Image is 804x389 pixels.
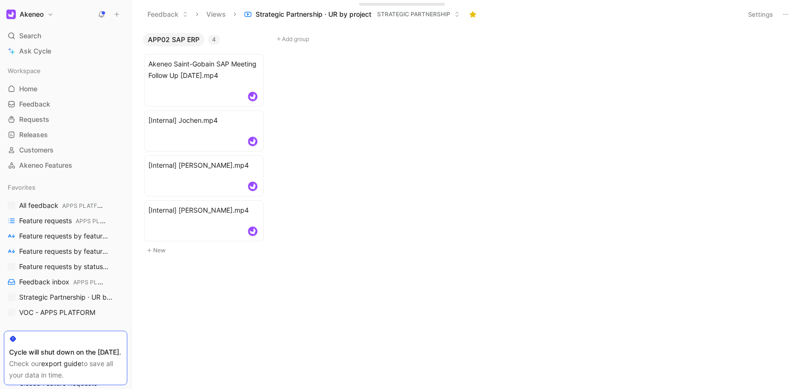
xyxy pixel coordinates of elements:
[19,161,72,170] span: Akeneo Features
[143,245,269,256] button: New
[148,35,200,44] span: APP02 SAP ERP
[8,330,43,339] span: Dashboards
[4,290,127,304] a: Strategic Partnership · UR by project
[4,305,127,320] a: VOC - APPS PLATFORM
[143,7,192,22] button: Feedback
[4,214,127,228] a: Feature requestsAPPS PLATFORM
[73,279,122,286] span: APPS PLATFORM
[248,137,257,146] img: logo
[4,64,127,78] div: Workspace
[20,10,44,19] h1: Akeneo
[148,115,259,126] span: [Internal] Jochen.mp4
[19,247,110,257] span: Feature requests by feature
[148,160,259,171] span: [Internal] [PERSON_NAME].mp4
[4,44,127,58] a: Ask Cycle
[4,180,127,194] div: Favorites
[240,7,464,22] button: Strategic Partnership · UR by projectSTRATEGIC PARTNERSHIP
[4,8,56,21] button: AkeneoAkeneo
[144,110,264,151] a: [Internal] Jochen.mp4logo
[9,358,122,381] div: Check our to save all your data in time.
[273,33,402,45] button: Add group
[144,200,264,241] a: [Internal] [PERSON_NAME].mp4logo
[19,262,110,272] span: Feature requests by status
[144,54,264,107] a: Akeneo Saint-Gobain SAP Meeting Follow Up [DATE].mp4logo
[4,29,127,43] div: Search
[19,30,41,42] span: Search
[139,29,273,261] div: APP02 SAP ERP4New
[248,227,257,236] img: logo
[4,198,127,213] a: All feedbackAPPS PLATFORM
[76,217,124,225] span: APPS PLATFORM
[4,327,127,342] div: Dashboards
[9,346,122,358] div: Cycle will shut down on the [DATE].
[19,45,51,57] span: Ask Cycle
[19,145,54,155] span: Customers
[744,8,777,21] button: Settings
[19,308,95,317] span: VOC - APPS PLATFORM
[4,82,127,96] a: Home
[143,33,204,46] button: APP02 SAP ERP
[4,229,127,243] a: Feature requests by feature
[202,7,230,22] button: Views
[8,183,35,192] span: Favorites
[248,182,257,191] img: logo
[148,205,259,216] span: [Internal] [PERSON_NAME].mp4
[19,84,37,94] span: Home
[19,231,110,241] span: Feature requests by feature
[19,115,49,124] span: Requests
[256,10,371,19] span: Strategic Partnership · UR by project
[4,128,127,142] a: Releases
[4,275,127,289] a: Feedback inboxAPPS PLATFORM
[248,92,257,101] img: logo
[6,10,16,19] img: Akeneo
[148,58,259,81] span: Akeneo Saint-Gobain SAP Meeting Follow Up [DATE].mp4
[41,359,81,367] a: export guide
[144,155,264,196] a: [Internal] [PERSON_NAME].mp4logo
[19,130,48,140] span: Releases
[62,202,111,209] span: APPS PLATFORM
[19,201,104,211] span: All feedback
[377,10,450,19] span: STRATEGIC PARTNERSHIP
[208,35,220,44] div: 4
[19,277,106,287] span: Feedback inbox
[19,99,50,109] span: Feedback
[19,216,106,226] span: Feature requests
[4,112,127,127] a: Requests
[4,97,127,111] a: Feedback
[8,66,41,76] span: Workspace
[4,244,127,259] a: Feature requests by feature
[19,292,113,303] span: Strategic Partnership · UR by project
[4,143,127,157] a: Customers
[4,259,127,274] a: Feature requests by statusAPPS PLATFORM
[4,158,127,173] a: Akeneo Features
